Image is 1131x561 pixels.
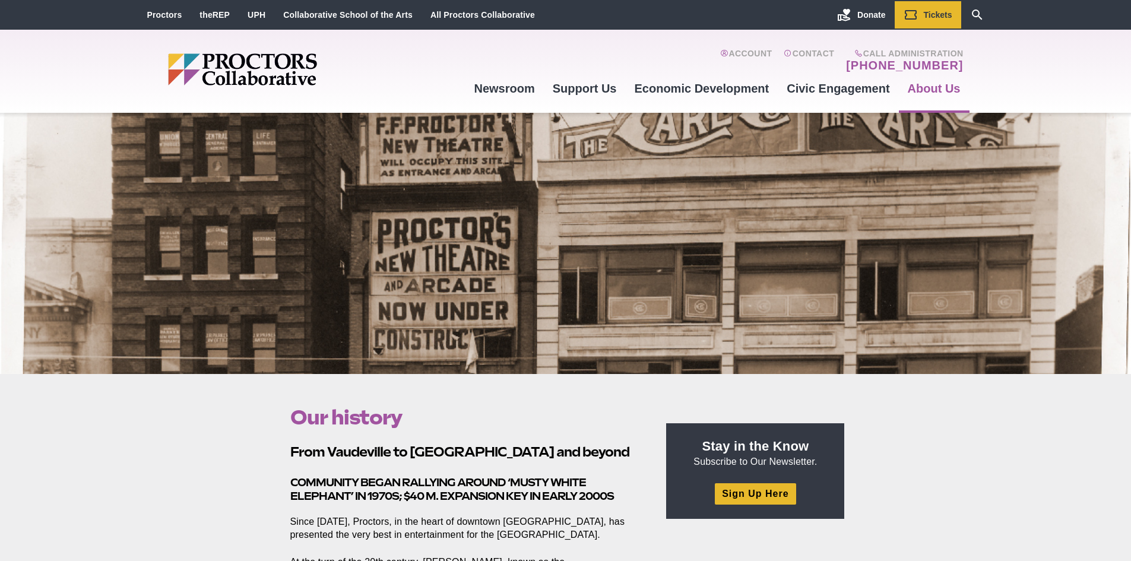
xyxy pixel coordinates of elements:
a: Proctors [147,10,182,20]
span: Tickets [924,10,952,20]
a: Contact [784,49,834,72]
a: Tickets [895,1,961,28]
a: Civic Engagement [778,72,898,104]
h3: Community began rallying around ‘musty white elephant’ in 1970s; $40 m. expansion key in early 2000s [290,476,639,503]
a: About Us [899,72,970,104]
img: Proctors logo [168,53,408,85]
a: Economic Development [626,72,778,104]
span: Call Administration [842,49,963,58]
a: UPH [248,10,265,20]
a: Newsroom [465,72,543,104]
span: Donate [857,10,885,20]
strong: Stay in the Know [702,439,809,454]
a: [PHONE_NUMBER] [846,58,963,72]
a: Account [720,49,772,72]
h1: Our history [290,406,639,429]
a: Donate [828,1,894,28]
a: Search [961,1,993,28]
a: Collaborative School of the Arts [283,10,413,20]
strong: From Vaudeville to [GEOGRAPHIC_DATA] and beyond [290,444,629,459]
a: theREP [199,10,230,20]
a: Sign Up Here [715,483,796,504]
p: Subscribe to Our Newsletter. [680,438,830,468]
a: All Proctors Collaborative [430,10,535,20]
p: Since [DATE], Proctors, in the heart of downtown [GEOGRAPHIC_DATA], has presented the very best i... [290,515,639,541]
a: Support Us [544,72,626,104]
